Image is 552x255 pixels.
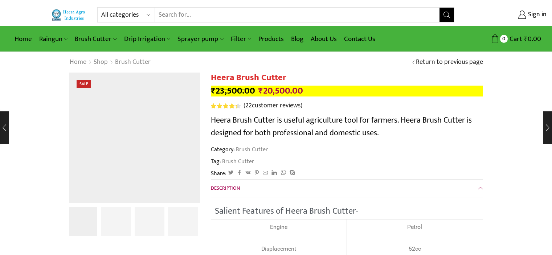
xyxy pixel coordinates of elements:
a: Home [11,30,36,48]
li: 4 / 8 [168,207,198,236]
a: Brush Cutter [235,145,268,154]
li: 1 / 8 [68,207,98,236]
span: Sale [77,80,91,88]
bdi: 0.00 [524,33,541,45]
a: 0 Cart ₹0.00 [462,32,541,46]
a: Description [211,180,483,197]
li: 2 / 8 [101,207,131,236]
img: Heera Brush Cutter [68,206,98,236]
a: Home [69,58,87,67]
bdi: 20,500.00 [258,83,303,98]
a: Raingun [36,30,71,48]
p: Petrol [351,223,479,231]
span: 0 [500,35,508,42]
span: ₹ [211,83,216,98]
div: Rated 4.55 out of 5 [211,103,240,108]
div: 1 / 8 [69,73,200,203]
p: Displacement [215,245,343,253]
a: Brush Cutter [71,30,120,48]
span: Description [211,184,240,192]
a: About Us [307,30,340,48]
p: Engine [215,223,343,231]
h2: Salient Features of Heera Brush Cutter- [215,207,479,215]
a: Contact Us [340,30,379,48]
nav: Breadcrumb [69,58,151,67]
a: (22customer reviews) [244,101,302,111]
a: Filter [227,30,255,48]
input: Search for... [155,8,440,22]
a: Brush Cutter [115,58,151,67]
a: 4 [101,207,131,237]
span: 22 [211,103,242,108]
a: Sprayer pump [174,30,227,48]
a: Sign in [465,8,547,21]
img: Heera Brush Cutter [69,73,200,203]
a: Drip Irrigation [120,30,174,48]
h1: Heera Brush Cutter [211,73,483,83]
span: Cart [508,34,522,44]
span: Rated out of 5 based on customer ratings [211,103,238,108]
a: Tiller Attachmnet [168,207,198,237]
bdi: 23,500.00 [211,83,255,98]
span: Heera Brush Cutter is useful agriculture tool for farmers. Heera Brush Cutter is designed for bot... [211,114,472,140]
span: Sign in [526,10,547,20]
li: 3 / 8 [135,207,165,236]
span: Category: [211,145,268,154]
a: Blog [287,30,307,48]
p: 52cc [351,245,479,253]
span: ₹ [524,33,528,45]
a: Return to previous page [416,58,483,67]
span: Share: [211,169,226,178]
a: Shop [93,58,108,67]
span: Tag: [211,157,483,166]
span: ₹ [258,83,263,98]
button: Search button [439,8,454,22]
a: Weeder Ataachment [135,207,165,237]
a: Products [255,30,287,48]
a: Brush Cutter [221,157,254,166]
span: 22 [245,100,252,111]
